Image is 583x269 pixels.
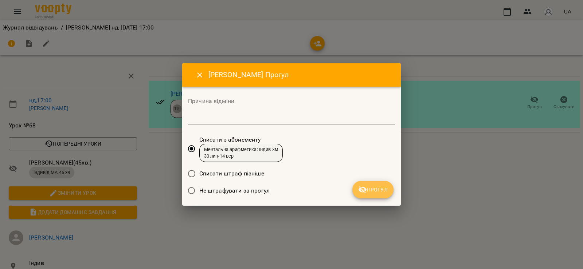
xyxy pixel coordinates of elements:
[199,135,283,144] span: Списати з абонементу
[199,186,270,195] span: Не штрафувати за прогул
[352,181,394,198] button: Прогул
[199,169,264,178] span: Списати штраф пізніше
[208,69,392,80] h6: [PERSON_NAME] Прогул
[204,146,278,160] div: Ментальна арифметика: Індив 3м 30 лип - 14 вер
[191,66,208,84] button: Close
[188,98,395,104] label: Причина відміни
[358,185,388,194] span: Прогул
